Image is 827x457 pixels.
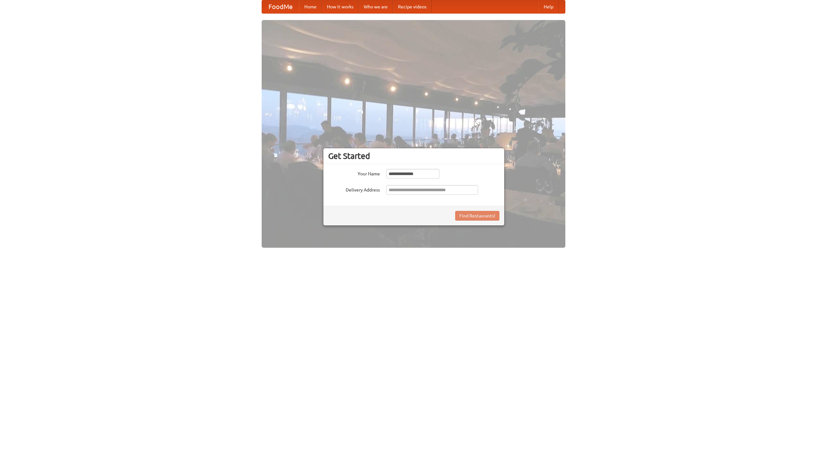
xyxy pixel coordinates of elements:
a: Who we are [359,0,393,13]
h3: Get Started [328,151,499,161]
label: Delivery Address [328,185,380,193]
a: FoodMe [262,0,299,13]
a: How it works [322,0,359,13]
a: Recipe videos [393,0,432,13]
button: Find Restaurants! [455,211,499,221]
a: Help [539,0,559,13]
label: Your Name [328,169,380,177]
a: Home [299,0,322,13]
